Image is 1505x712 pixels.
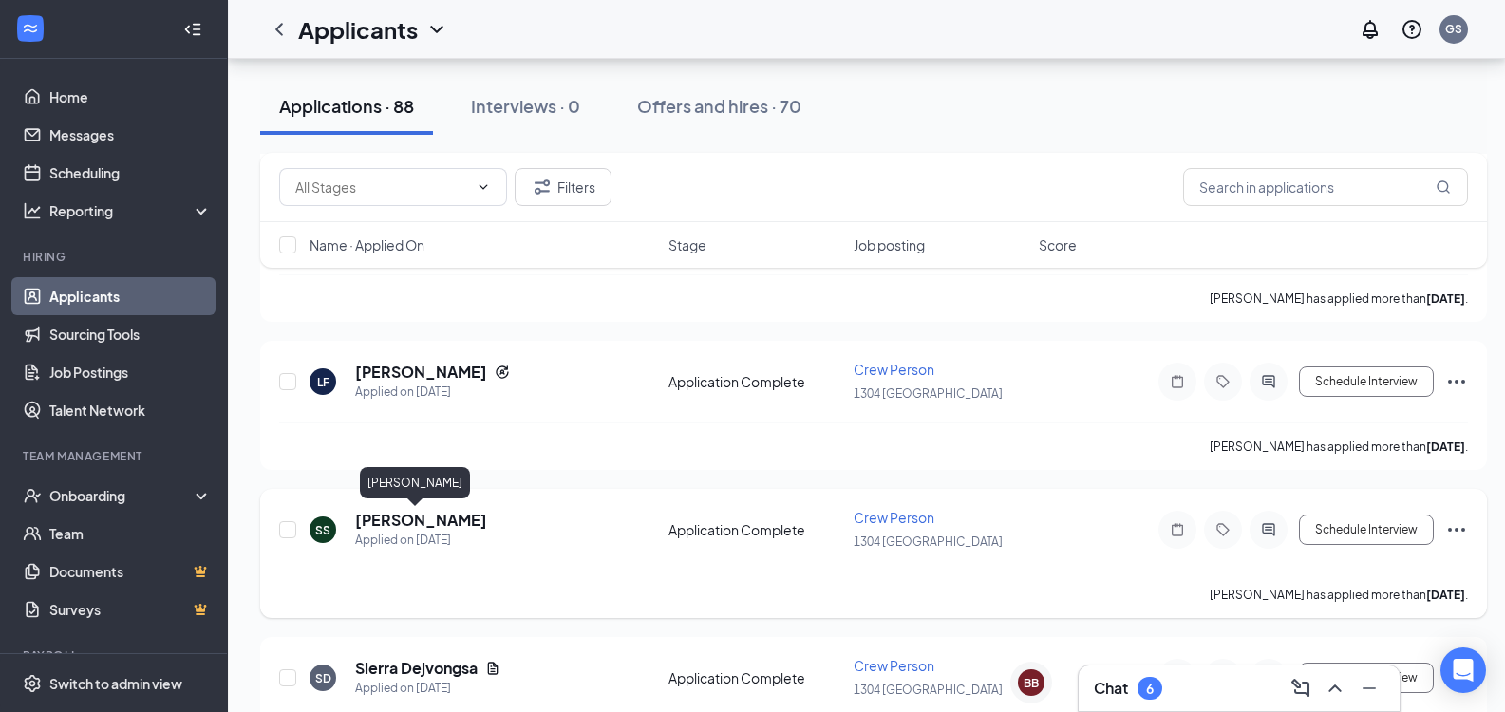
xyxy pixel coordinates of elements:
svg: ChevronDown [476,179,491,195]
a: Job Postings [49,353,212,391]
div: 6 [1146,681,1154,697]
div: GS [1445,21,1462,37]
div: Applied on [DATE] [355,679,500,698]
div: Application Complete [668,372,842,391]
p: [PERSON_NAME] has applied more than . [1210,439,1468,455]
b: [DATE] [1426,440,1465,454]
p: [PERSON_NAME] has applied more than . [1210,587,1468,603]
span: 1304 [GEOGRAPHIC_DATA] [854,683,1003,697]
svg: Document [485,661,500,676]
svg: Settings [23,674,42,693]
div: [PERSON_NAME] [360,467,470,498]
svg: Notifications [1359,18,1382,41]
svg: Ellipses [1445,370,1468,393]
h1: Applicants [298,13,418,46]
div: Onboarding [49,486,196,505]
button: ComposeMessage [1286,673,1316,703]
div: Offers and hires · 70 [637,94,801,118]
div: Applications · 88 [279,94,414,118]
p: [PERSON_NAME] has applied more than . [1210,290,1468,307]
svg: Collapse [183,20,202,39]
a: Applicants [49,277,212,315]
h5: [PERSON_NAME] [355,362,487,383]
span: Stage [668,235,706,254]
a: Scheduling [49,154,212,192]
svg: Tag [1212,522,1234,537]
span: Crew Person [854,657,934,674]
a: Home [49,78,212,116]
button: Filter Filters [515,168,611,206]
svg: ChevronDown [425,18,448,41]
a: SurveysCrown [49,590,212,628]
input: All Stages [295,177,468,197]
span: 1304 [GEOGRAPHIC_DATA] [854,386,1003,401]
div: Open Intercom Messenger [1440,647,1486,693]
svg: Analysis [23,201,42,220]
div: Switch to admin view [49,674,182,693]
span: 1304 [GEOGRAPHIC_DATA] [854,534,1003,549]
span: Crew Person [854,509,934,526]
div: Application Complete [668,668,842,687]
svg: Note [1166,374,1189,389]
span: Crew Person [854,361,934,378]
div: Applied on [DATE] [355,531,487,550]
span: Job posting [854,235,925,254]
svg: ComposeMessage [1289,677,1312,700]
svg: ChevronUp [1324,677,1346,700]
svg: Tag [1212,374,1234,389]
svg: ActiveChat [1257,522,1280,537]
a: DocumentsCrown [49,553,212,590]
div: LF [317,374,329,390]
svg: Ellipses [1445,518,1468,541]
a: Team [49,515,212,553]
div: SS [315,522,330,538]
svg: QuestionInfo [1401,18,1423,41]
div: SD [315,670,331,686]
span: Score [1039,235,1077,254]
button: ChevronUp [1320,673,1350,703]
svg: WorkstreamLogo [21,19,40,38]
button: Schedule Interview [1299,663,1434,693]
div: Reporting [49,201,213,220]
div: Payroll [23,647,208,664]
div: Application Complete [668,520,842,539]
svg: MagnifyingGlass [1436,179,1451,195]
div: BB [1024,675,1039,691]
h5: Sierra Dejvongsa [355,658,478,679]
a: Messages [49,116,212,154]
b: [DATE] [1426,588,1465,602]
svg: Filter [531,176,554,198]
svg: ChevronLeft [268,18,291,41]
svg: Reapply [495,365,510,380]
div: Interviews · 0 [471,94,580,118]
button: Schedule Interview [1299,515,1434,545]
span: Name · Applied On [310,235,424,254]
h5: [PERSON_NAME] [355,510,487,531]
a: Sourcing Tools [49,315,212,353]
button: Schedule Interview [1299,366,1434,397]
a: Talent Network [49,391,212,429]
div: Applied on [DATE] [355,383,510,402]
button: Minimize [1354,673,1384,703]
svg: ActiveChat [1257,374,1280,389]
h3: Chat [1094,678,1128,699]
svg: Minimize [1358,677,1381,700]
svg: UserCheck [23,486,42,505]
div: Hiring [23,249,208,265]
div: Team Management [23,448,208,464]
b: [DATE] [1426,291,1465,306]
svg: Note [1166,522,1189,537]
input: Search in applications [1183,168,1468,206]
